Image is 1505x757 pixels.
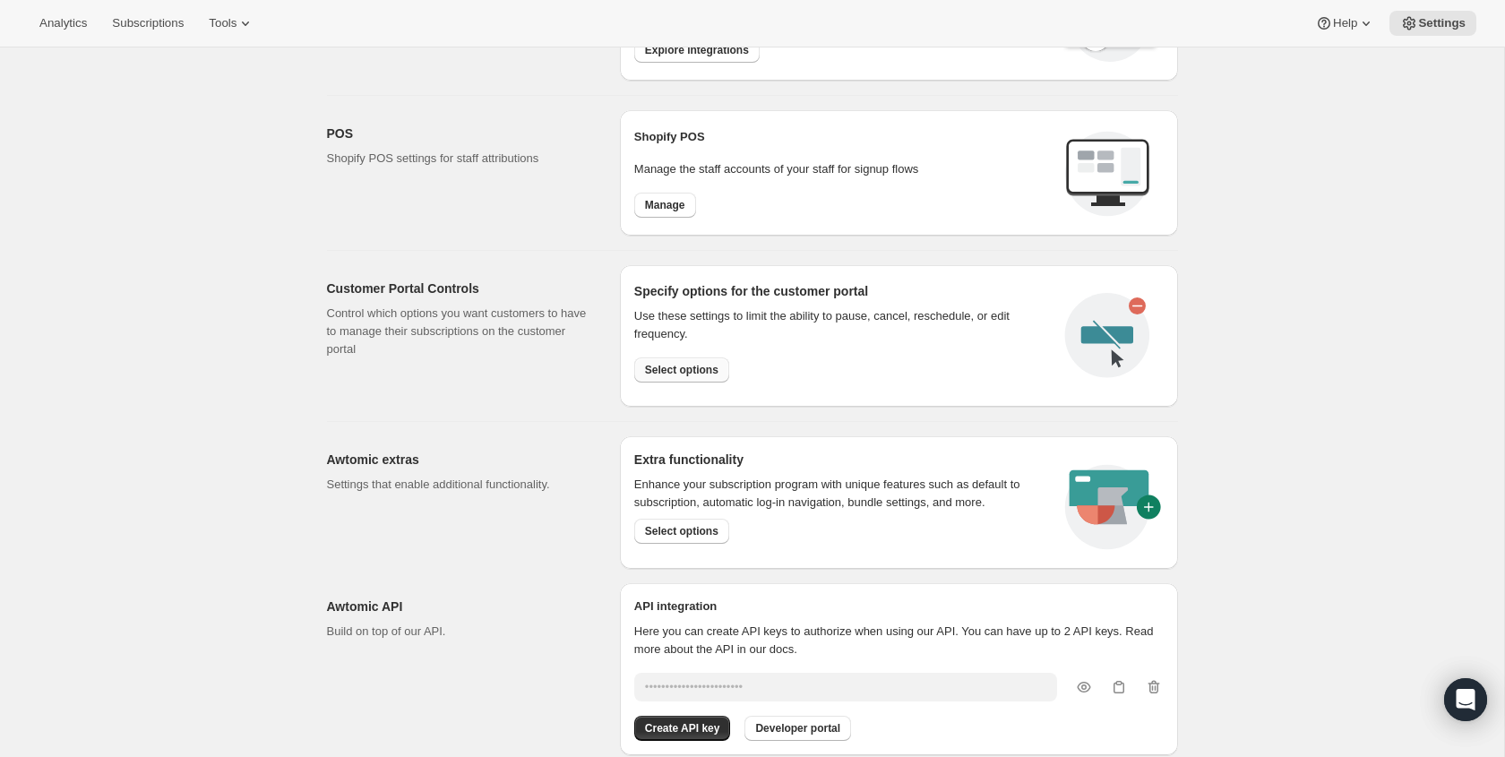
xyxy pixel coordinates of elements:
[1304,11,1386,36] button: Help
[39,16,87,30] span: Analytics
[1333,16,1357,30] span: Help
[327,305,591,358] p: Control which options you want customers to have to manage their subscriptions on the customer po...
[645,198,685,212] span: Manage
[645,524,718,538] span: Select options
[327,451,591,469] h2: Awtomic extras
[1444,678,1487,721] div: Open Intercom Messenger
[634,623,1164,658] p: Here you can create API keys to authorize when using our API. You can have up to 2 API keys. Read...
[645,363,718,377] span: Select options
[645,721,720,735] span: Create API key
[634,160,1051,178] p: Manage the staff accounts of your staff for signup flows
[327,598,591,615] h2: Awtomic API
[198,11,265,36] button: Tools
[634,519,729,544] button: Select options
[634,451,744,469] h2: Extra functionality
[634,128,1051,146] h2: Shopify POS
[634,307,1051,343] div: Use these settings to limit the ability to pause, cancel, reschedule, or edit frequency.
[1389,11,1476,36] button: Settings
[634,716,731,741] button: Create API key
[327,150,591,168] p: Shopify POS settings for staff attributions
[327,125,591,142] h2: POS
[209,16,236,30] span: Tools
[327,476,591,494] p: Settings that enable additional functionality.
[634,357,729,383] button: Select options
[634,476,1044,512] p: Enhance your subscription program with unique features such as default to subscription, automatic...
[634,282,1051,300] h2: Specify options for the customer portal
[645,43,749,57] span: Explore integrations
[634,193,696,218] button: Manage
[327,623,591,641] p: Build on top of our API.
[29,11,98,36] button: Analytics
[634,598,1164,615] h2: API integration
[634,38,760,63] button: Explore integrations
[744,716,851,741] button: Developer portal
[755,721,840,735] span: Developer portal
[112,16,184,30] span: Subscriptions
[1418,16,1466,30] span: Settings
[101,11,194,36] button: Subscriptions
[327,280,591,297] h2: Customer Portal Controls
